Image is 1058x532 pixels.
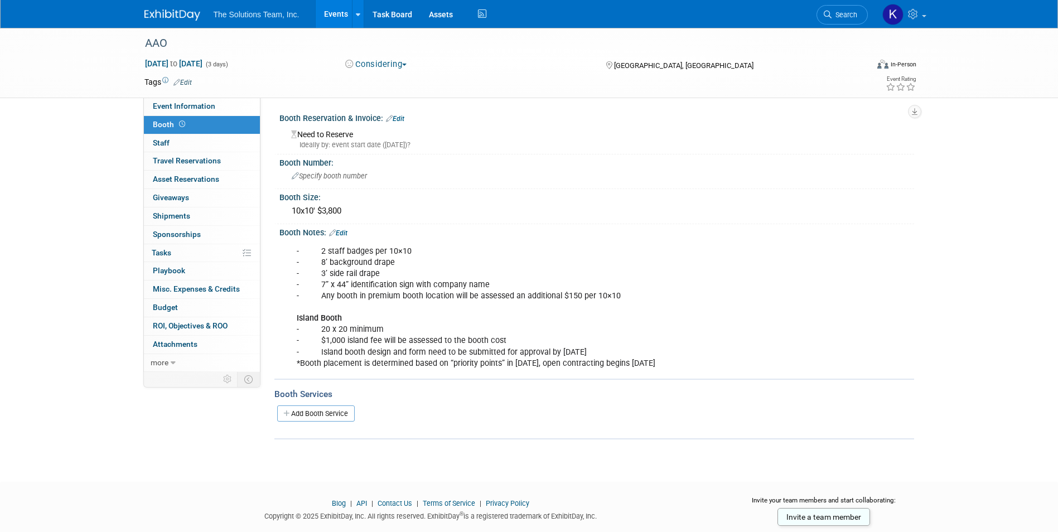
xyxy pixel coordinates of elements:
[832,11,857,19] span: Search
[332,499,346,507] a: Blog
[153,211,190,220] span: Shipments
[205,61,228,68] span: (3 days)
[817,5,868,25] a: Search
[274,388,914,400] div: Booth Services
[153,340,197,349] span: Attachments
[292,172,367,180] span: Specify booth number
[614,61,753,70] span: [GEOGRAPHIC_DATA], [GEOGRAPHIC_DATA]
[279,189,914,203] div: Booth Size:
[144,226,260,244] a: Sponsorships
[777,508,870,526] a: Invite a team member
[177,120,187,128] span: Booth not reserved yet
[734,496,914,512] div: Invite your team members and start collaborating:
[144,280,260,298] a: Misc. Expenses & Credits
[153,193,189,202] span: Giveaways
[423,499,475,507] a: Terms of Service
[153,156,221,165] span: Travel Reservations
[279,154,914,168] div: Booth Number:
[141,33,851,54] div: AAO
[289,240,791,375] div: - 2 staff badges per 10×10 - 8’ background drape - 3’ side rail drape - 7” x 44” identification s...
[144,9,200,21] img: ExhibitDay
[144,189,260,207] a: Giveaways
[297,313,342,323] b: Island Booth
[168,59,179,68] span: to
[291,140,906,150] div: Ideally by: event start date ([DATE])?
[214,10,299,19] span: The Solutions Team, Inc.
[144,207,260,225] a: Shipments
[369,499,376,507] span: |
[153,303,178,312] span: Budget
[341,59,411,70] button: Considering
[144,98,260,115] a: Event Information
[144,336,260,354] a: Attachments
[218,372,238,386] td: Personalize Event Tab Strip
[153,175,219,183] span: Asset Reservations
[378,499,412,507] a: Contact Us
[153,230,201,239] span: Sponsorships
[144,76,192,88] td: Tags
[486,499,529,507] a: Privacy Policy
[460,511,463,517] sup: ®
[882,4,904,25] img: Kaelon Harris
[877,60,888,69] img: Format-Inperson.png
[144,317,260,335] a: ROI, Objectives & ROO
[347,499,355,507] span: |
[277,405,355,422] a: Add Booth Service
[153,101,215,110] span: Event Information
[153,321,228,330] span: ROI, Objectives & ROO
[279,224,914,239] div: Booth Notes:
[144,59,203,69] span: [DATE] [DATE]
[153,138,170,147] span: Staff
[477,499,484,507] span: |
[144,262,260,280] a: Playbook
[144,116,260,134] a: Booth
[144,171,260,188] a: Asset Reservations
[279,110,914,124] div: Booth Reservation & Invoice:
[356,499,367,507] a: API
[288,126,906,150] div: Need to Reserve
[890,60,916,69] div: In-Person
[153,120,187,129] span: Booth
[144,354,260,372] a: more
[886,76,916,82] div: Event Rating
[173,79,192,86] a: Edit
[329,229,347,237] a: Edit
[414,499,421,507] span: |
[144,509,718,521] div: Copyright © 2025 ExhibitDay, Inc. All rights reserved. ExhibitDay is a registered trademark of Ex...
[288,202,906,220] div: 10x10′ $3,800
[237,372,260,386] td: Toggle Event Tabs
[153,284,240,293] span: Misc. Expenses & Credits
[144,134,260,152] a: Staff
[802,58,917,75] div: Event Format
[144,152,260,170] a: Travel Reservations
[153,266,185,275] span: Playbook
[151,358,168,367] span: more
[144,244,260,262] a: Tasks
[152,248,171,257] span: Tasks
[144,299,260,317] a: Budget
[386,115,404,123] a: Edit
